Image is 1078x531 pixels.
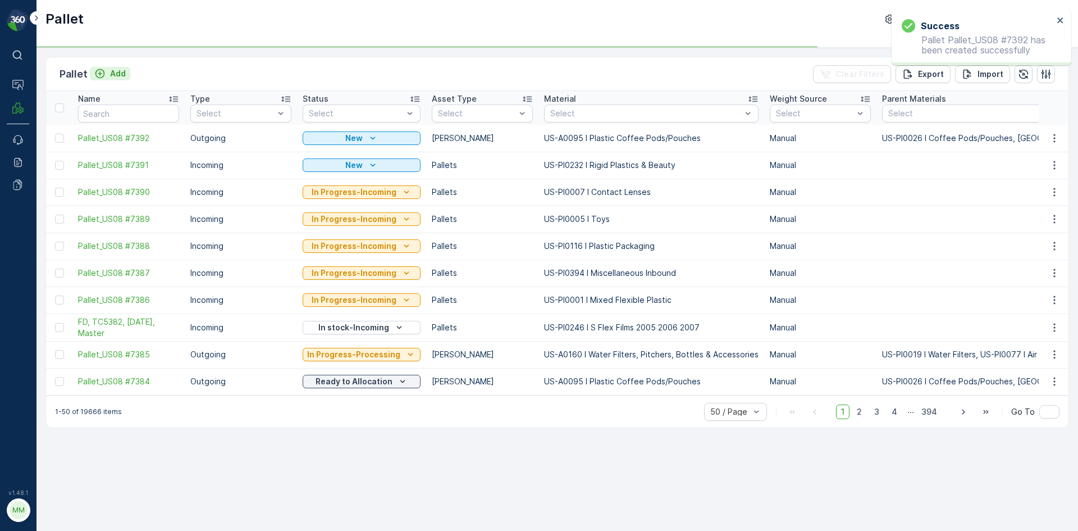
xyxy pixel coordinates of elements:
p: 1-50 of 19666 items [55,407,122,416]
td: Incoming [185,179,297,206]
div: Toggle Row Selected [55,161,64,170]
p: Select [438,108,515,119]
td: Manual [764,341,876,368]
div: MM [10,501,28,519]
span: 3 [869,405,884,419]
p: In Progress-Incoming [312,267,396,279]
td: US-PI0116 I Plastic Packaging [538,233,764,260]
td: Manual [764,368,876,395]
a: FD, TC5382, 7/25/25, Master [78,316,179,339]
a: Pallet_US08 #7389 [78,214,179,225]
p: Pallet [45,10,84,28]
p: Ready to Allocation [316,376,392,387]
td: [PERSON_NAME] [426,125,538,152]
td: Pallets [426,314,538,341]
p: Status [303,93,328,105]
button: Ready to Allocation [303,375,421,388]
a: Pallet_US08 #7388 [78,240,179,252]
p: In Progress-Incoming [312,187,396,198]
td: Pallets [426,152,538,179]
p: In Progress-Incoming [312,240,396,252]
p: Select [309,108,403,119]
td: US-PI0001 I Mixed Flexible Plastic [538,287,764,314]
td: Outgoing [185,125,297,152]
div: Toggle Row Selected [55,269,64,278]
button: close [1057,16,1065,26]
p: Select [776,108,853,119]
div: Toggle Row Selected [55,350,64,359]
td: Incoming [185,233,297,260]
span: 4 [887,405,902,419]
p: New [345,133,363,144]
button: In Progress-Incoming [303,212,421,226]
button: MM [7,498,29,522]
p: Pallet Pallet_US08 #7392 has been created successfully [902,35,1053,55]
p: In Progress-Incoming [312,294,396,306]
p: Clear Filters [835,69,884,80]
a: Pallet_US08 #7384 [78,376,179,387]
div: Toggle Row Selected [55,134,64,143]
button: Clear Filters [813,65,891,83]
td: Incoming [185,152,297,179]
p: Name [78,93,101,105]
a: Pallet_US08 #7391 [78,160,179,171]
td: [PERSON_NAME] [426,368,538,395]
td: Pallets [426,233,538,260]
a: Pallet_US08 #7385 [78,349,179,360]
p: Select [550,108,741,119]
div: Toggle Row Selected [55,242,64,251]
a: Pallet_US08 #7387 [78,267,179,279]
td: [PERSON_NAME] [426,341,538,368]
td: Manual [764,260,876,287]
p: Export [918,69,944,80]
button: Export [896,65,951,83]
a: Pallet_US08 #7386 [78,294,179,306]
span: Go To [1011,406,1035,417]
td: US-A0160 I Water Filters, Pitchers, Bottles & Accessories [538,341,764,368]
td: Incoming [185,314,297,341]
p: In Progress-Processing [307,349,400,360]
td: Manual [764,125,876,152]
button: In Progress-Incoming [303,239,421,253]
h3: Success [921,19,960,33]
td: Manual [764,206,876,233]
p: ... [907,405,914,419]
td: Pallets [426,287,538,314]
span: 1 [836,405,849,419]
td: Pallets [426,260,538,287]
span: 2 [852,405,867,419]
img: logo [7,9,29,31]
input: Search [78,105,179,122]
a: Pallet_US08 #7392 [78,133,179,144]
td: Manual [764,314,876,341]
button: New [303,131,421,145]
div: Toggle Row Selected [55,323,64,332]
button: In Progress-Incoming [303,185,421,199]
span: FD, TC5382, [DATE], Master [78,316,179,339]
a: Pallet_US08 #7390 [78,187,179,198]
button: In stock-Incoming [303,321,421,334]
p: Add [110,68,126,79]
div: Toggle Row Selected [55,296,64,305]
button: Add [90,67,130,80]
p: Material [544,93,576,105]
p: Asset Type [432,93,477,105]
button: In Progress-Incoming [303,293,421,307]
p: New [345,160,363,171]
td: Outgoing [185,368,297,395]
button: New [303,158,421,172]
p: In stock-Incoming [318,322,389,333]
p: In Progress-Incoming [312,214,396,225]
td: US-PI0232 I Rigid Plastics & Beauty [538,152,764,179]
td: US-A0095 I Plastic Coffee Pods/Pouches [538,125,764,152]
p: Parent Materials [882,93,946,105]
span: v 1.48.1 [7,489,29,496]
span: 394 [916,405,942,419]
